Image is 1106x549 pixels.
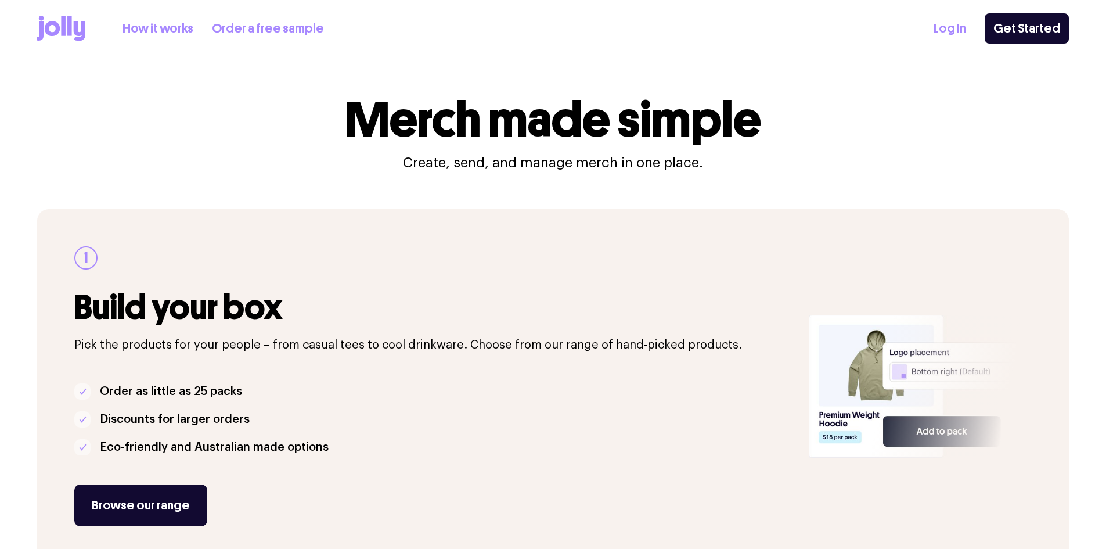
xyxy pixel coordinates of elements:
a: How it works [123,19,193,38]
div: 1 [74,246,98,270]
p: Order as little as 25 packs [100,382,242,401]
a: Order a free sample [212,19,324,38]
p: Discounts for larger orders [100,410,250,429]
a: Log In [934,19,966,38]
p: Pick the products for your people – from casual tees to cool drinkware. Choose from our range of ... [74,336,795,354]
p: Create, send, and manage merch in one place. [403,153,703,172]
h1: Merch made simple [345,95,761,144]
a: Get Started [985,13,1069,44]
h3: Build your box [74,288,795,326]
p: Eco-friendly and Australian made options [100,438,329,457]
a: Browse our range [74,485,207,526]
